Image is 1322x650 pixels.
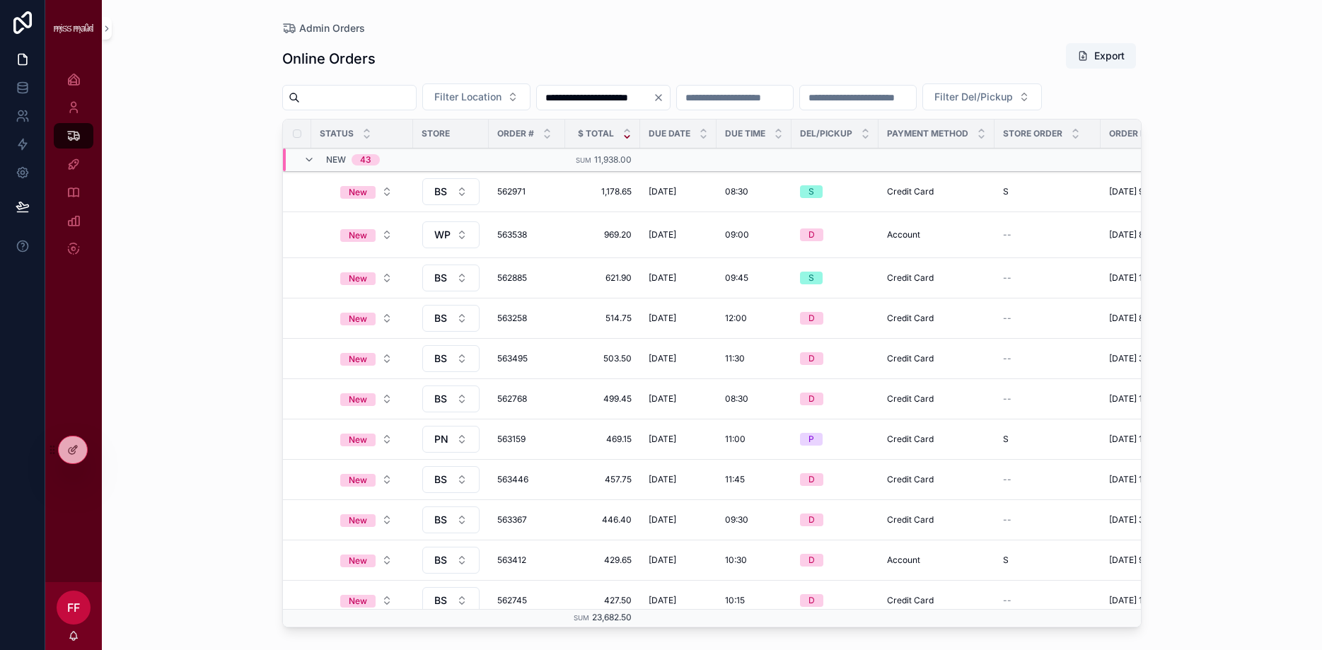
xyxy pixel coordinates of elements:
span: 563446 [497,474,557,485]
span: 09:00 [725,229,749,240]
a: Select Button [422,178,480,206]
span: 563412 [497,555,557,566]
small: Sum [576,156,591,164]
span: Credit Card [887,595,934,606]
div: New [349,272,367,285]
span: Account [887,229,920,240]
span: Store [422,128,450,139]
span: BS [434,513,447,527]
span: [DATE] [649,272,676,284]
span: [DATE] [649,595,676,606]
a: Select Button [328,221,405,248]
a: S [1003,186,1092,197]
a: [DATE] 3:07 pm [1109,353,1198,364]
span: 469.15 [574,434,632,445]
a: D [800,393,870,405]
a: Select Button [328,305,405,332]
a: [DATE] 11:53 am [1109,272,1198,284]
span: BS [434,185,447,199]
a: Credit Card [887,313,986,324]
div: New [349,313,367,325]
span: BS [434,352,447,366]
span: -- [1003,474,1011,485]
a: [DATE] 12:13 pm [1109,474,1198,485]
a: Credit Card [887,434,986,445]
a: [DATE] 12:33 pm [1109,393,1198,405]
div: New [349,434,367,446]
a: [DATE] [649,186,708,197]
span: Store Order [1003,128,1062,139]
a: [DATE] [649,434,708,445]
span: 563495 [497,353,557,364]
span: 499.45 [574,393,632,405]
a: [DATE] 11:18 am [1109,595,1198,606]
span: Order Placed [1109,128,1174,139]
a: S [1003,434,1092,445]
button: Select Button [422,385,480,412]
a: Select Button [328,345,405,372]
span: [DATE] 3:47 pm [1109,514,1171,526]
div: 43 [360,154,371,166]
button: Select Button [329,547,404,573]
span: [DATE] [649,555,676,566]
span: [DATE] 8:19 am [1109,229,1169,240]
a: D [800,228,870,241]
a: 514.75 [574,313,632,324]
button: Select Button [422,345,480,372]
div: S [808,272,814,284]
a: Credit Card [887,353,986,364]
div: D [808,594,815,607]
span: -- [1003,595,1011,606]
span: WP [434,228,451,242]
span: 562971 [497,186,557,197]
button: Select Button [329,179,404,204]
span: 427.50 [574,595,632,606]
span: S [1003,186,1009,197]
span: Del/Pickup [800,128,852,139]
a: Credit Card [887,514,986,526]
div: New [349,353,367,366]
a: [DATE] 9:48 am [1109,555,1198,566]
a: [DATE] [649,229,708,240]
button: Select Button [329,265,404,291]
div: D [808,352,815,365]
a: [DATE] 8:19 am [1109,229,1198,240]
a: Select Button [422,221,480,249]
a: 503.50 [574,353,632,364]
a: Select Button [422,264,480,292]
a: Credit Card [887,272,986,284]
a: Select Button [328,506,405,533]
a: D [800,312,870,325]
a: 562768 [497,393,557,405]
a: 09:45 [725,272,783,284]
button: Select Button [922,83,1042,110]
span: Credit Card [887,393,934,405]
a: [DATE] [649,393,708,405]
span: Payment Method [887,128,968,139]
span: [DATE] [649,434,676,445]
button: Select Button [329,346,404,371]
a: Credit Card [887,474,986,485]
a: Account [887,229,986,240]
span: [DATE] 12:13 pm [1109,474,1173,485]
button: Select Button [329,507,404,533]
button: Select Button [329,386,404,412]
span: 10:30 [725,555,747,566]
a: -- [1003,313,1092,324]
a: 563538 [497,229,557,240]
span: Admin Orders [299,21,365,35]
span: 562885 [497,272,557,284]
a: Select Button [422,304,480,332]
a: [DATE] [649,474,708,485]
a: 562745 [497,595,557,606]
a: Select Button [328,178,405,205]
span: [DATE] [649,186,676,197]
a: S [800,272,870,284]
a: Select Button [328,385,405,412]
span: -- [1003,393,1011,405]
a: Select Button [328,547,405,574]
a: 1,178.65 [574,186,632,197]
a: 621.90 [574,272,632,284]
div: scrollable content [45,57,102,280]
